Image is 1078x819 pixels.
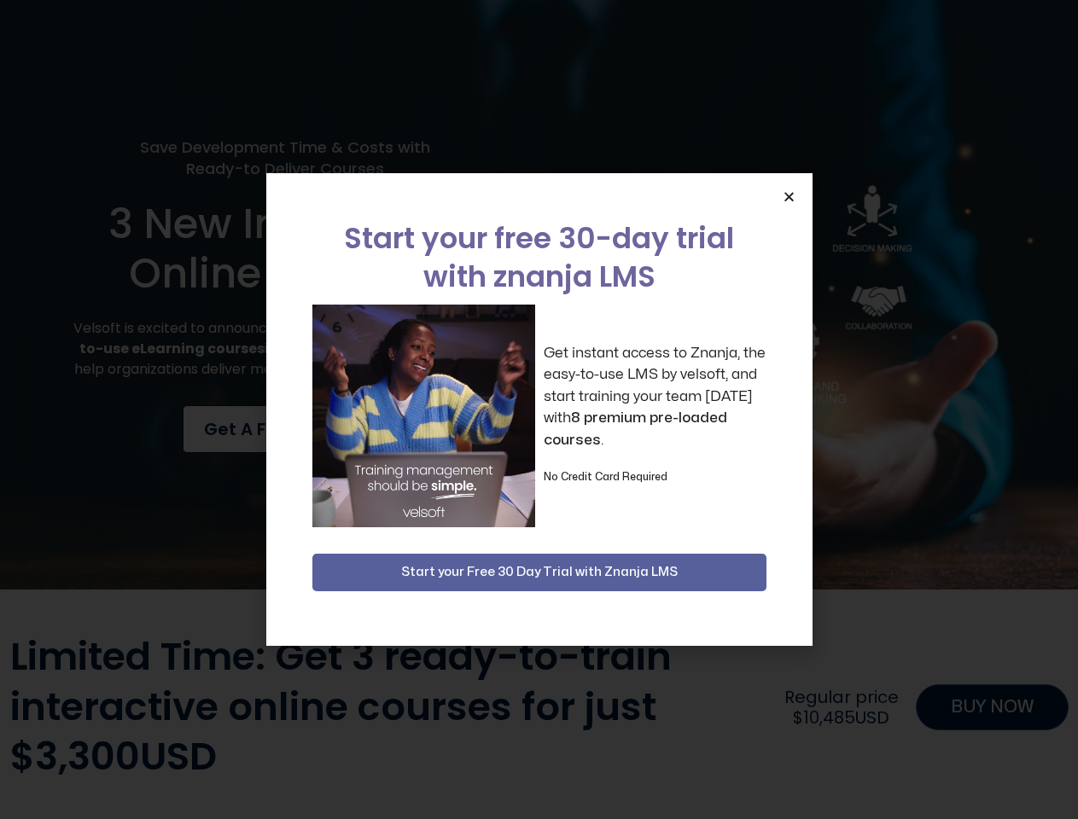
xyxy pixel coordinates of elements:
button: Start your Free 30 Day Trial with Znanja LMS [312,554,766,591]
strong: 8 premium pre-loaded courses [544,410,727,447]
h2: Start your free 30-day trial with znanja LMS [312,219,766,296]
span: Start your Free 30 Day Trial with Znanja LMS [401,562,678,583]
img: a woman sitting at her laptop dancing [312,305,535,527]
strong: No Credit Card Required [544,472,667,482]
a: Close [783,190,795,203]
p: Get instant access to Znanja, the easy-to-use LMS by velsoft, and start training your team [DATE]... [544,342,766,451]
